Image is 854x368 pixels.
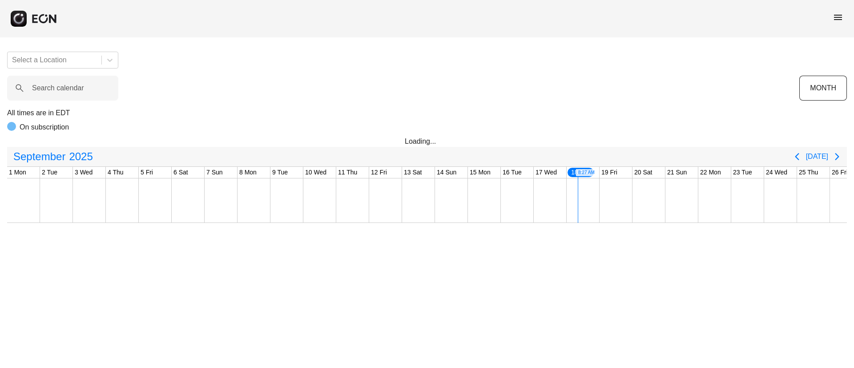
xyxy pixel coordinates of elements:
div: 15 Mon [468,167,492,178]
div: 16 Tue [501,167,524,178]
div: 25 Thu [797,167,820,178]
div: 26 Fri [830,167,850,178]
button: [DATE] [806,149,828,165]
div: 3 Wed [73,167,94,178]
div: 2 Tue [40,167,59,178]
div: 20 Sat [632,167,654,178]
div: 4 Thu [106,167,125,178]
div: Loading... [405,136,449,147]
span: September [12,148,67,166]
label: Search calendar [32,83,84,93]
div: 8 Mon [238,167,258,178]
div: 13 Sat [402,167,423,178]
div: 23 Tue [731,167,754,178]
button: Next page [828,148,846,166]
span: menu [833,12,843,23]
div: 1 Mon [7,167,28,178]
p: On subscription [20,122,69,133]
div: 14 Sun [435,167,458,178]
div: 12 Fri [369,167,389,178]
div: 17 Wed [534,167,559,178]
button: Previous page [788,148,806,166]
div: 11 Thu [336,167,359,178]
div: 24 Wed [764,167,789,178]
div: 10 Wed [303,167,328,178]
div: 18 Thu [567,167,595,178]
div: 21 Sun [665,167,689,178]
button: MONTH [799,76,847,101]
div: 22 Mon [698,167,723,178]
div: 7 Sun [205,167,225,178]
button: September2025 [8,148,98,166]
span: 2025 [67,148,94,166]
div: 6 Sat [172,167,190,178]
div: 9 Tue [270,167,290,178]
p: All times are in EDT [7,108,847,118]
div: 5 Fri [139,167,155,178]
div: 19 Fri [600,167,619,178]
